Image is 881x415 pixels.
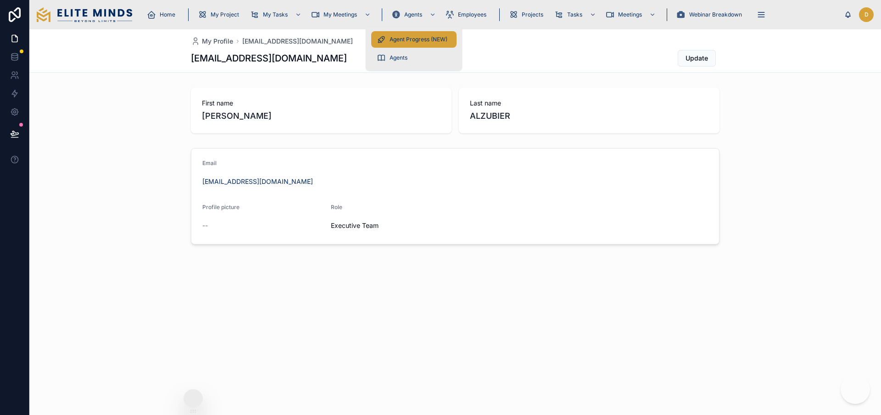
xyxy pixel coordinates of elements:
a: My Meetings [308,6,375,23]
a: Tasks [552,6,601,23]
span: My Project [211,11,239,18]
span: My Profile [202,37,233,46]
a: Employees [442,6,493,23]
span: Agents [390,54,407,61]
a: Agent Progress (NEW) [371,31,457,48]
span: Email [202,160,217,166]
span: Meetings [618,11,642,18]
a: Projects [506,6,550,23]
a: My Tasks [247,6,306,23]
span: My Meetings [323,11,357,18]
span: Home [160,11,175,18]
span: D [864,11,869,18]
h1: [EMAIL_ADDRESS][DOMAIN_NAME] [191,52,347,65]
a: Agents [389,6,440,23]
span: Employees [458,11,486,18]
a: [EMAIL_ADDRESS][DOMAIN_NAME] [202,177,313,186]
span: Profile picture [202,204,240,210]
span: Tasks [567,11,582,18]
a: Agents [371,50,457,66]
span: Agents [404,11,422,18]
span: My Tasks [263,11,288,18]
div: scrollable content [139,5,844,25]
span: [PERSON_NAME] [202,110,440,122]
span: Update [686,54,708,63]
iframe: Botpress [841,375,870,404]
a: Webinar Breakdown [674,6,748,23]
span: -- [202,221,208,230]
span: ALZUBIER [470,110,708,122]
button: Update [678,50,716,66]
img: App logo [37,7,132,22]
span: Executive Team [331,221,379,230]
a: [EMAIL_ADDRESS][DOMAIN_NAME] [242,37,353,46]
span: Last name [470,99,708,108]
span: Projects [522,11,543,18]
span: Agent Progress (NEW) [390,36,447,43]
a: Home [144,6,182,23]
span: Webinar Breakdown [689,11,742,18]
a: My Profile [191,37,233,46]
a: Meetings [602,6,660,23]
span: First name [202,99,440,108]
a: My Project [195,6,245,23]
span: Role [331,204,342,210]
